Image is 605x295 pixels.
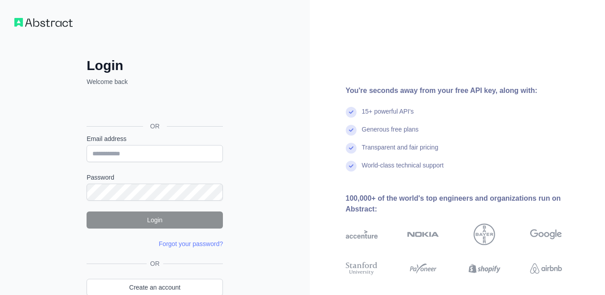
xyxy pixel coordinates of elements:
label: Password [87,173,223,182]
img: Workflow [14,18,73,27]
img: google [530,224,562,245]
iframe: “使用 Google 账号登录”按钮 [82,96,226,116]
span: OR [147,259,163,268]
div: 15+ powerful API's [362,107,414,125]
img: airbnb [530,260,562,277]
h2: Login [87,57,223,74]
img: check mark [346,125,357,136]
span: OR [143,122,167,131]
img: check mark [346,143,357,154]
img: check mark [346,161,357,172]
img: bayer [474,224,495,245]
p: Welcome back [87,77,223,86]
img: nokia [407,224,439,245]
div: Generous free plans [362,125,419,143]
img: accenture [346,224,378,245]
button: Login [87,211,223,229]
img: stanford university [346,260,378,277]
div: World-class technical support [362,161,444,179]
div: Transparent and fair pricing [362,143,439,161]
img: payoneer [407,260,439,277]
img: shopify [469,260,501,277]
img: check mark [346,107,357,118]
label: Email address [87,134,223,143]
div: 100,000+ of the world's top engineers and organizations run on Abstract: [346,193,591,215]
div: You're seconds away from your free API key, along with: [346,85,591,96]
a: Forgot your password? [159,240,223,247]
